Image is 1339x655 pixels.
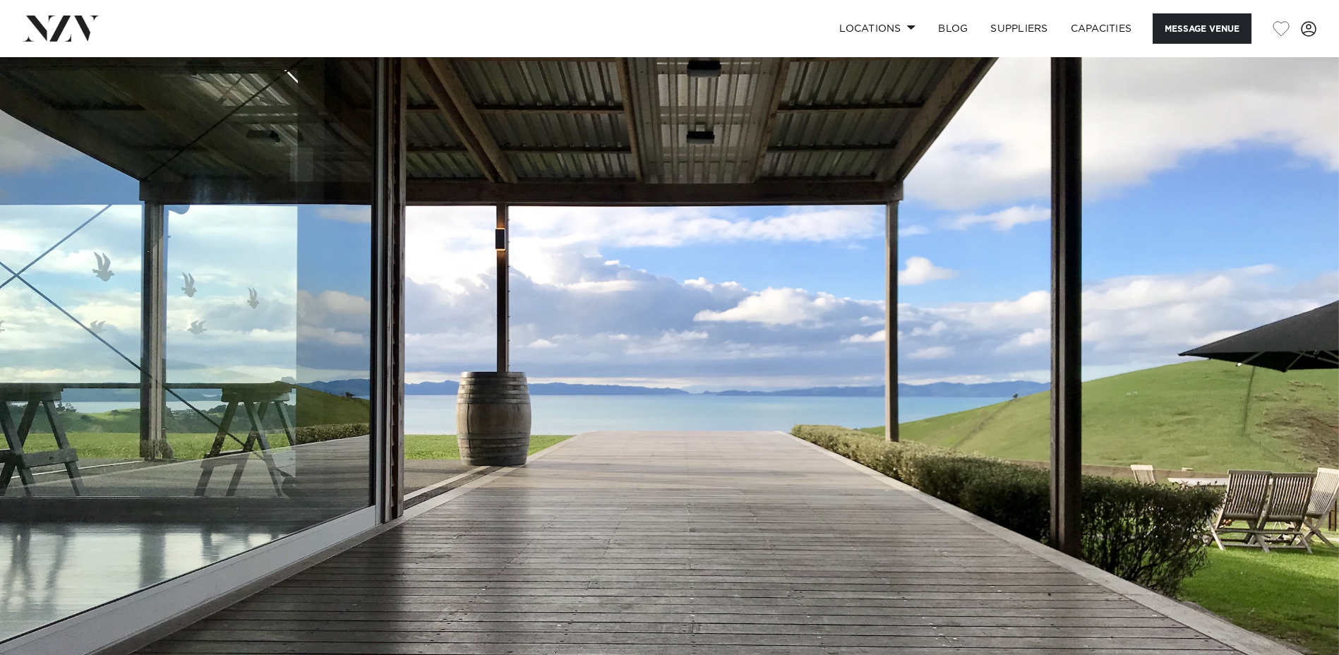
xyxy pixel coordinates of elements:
button: Message Venue [1153,13,1251,44]
img: nzv-logo.png [23,16,100,41]
a: BLOG [927,13,979,44]
a: Locations [828,13,927,44]
a: Capacities [1059,13,1143,44]
a: SUPPLIERS [979,13,1059,44]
